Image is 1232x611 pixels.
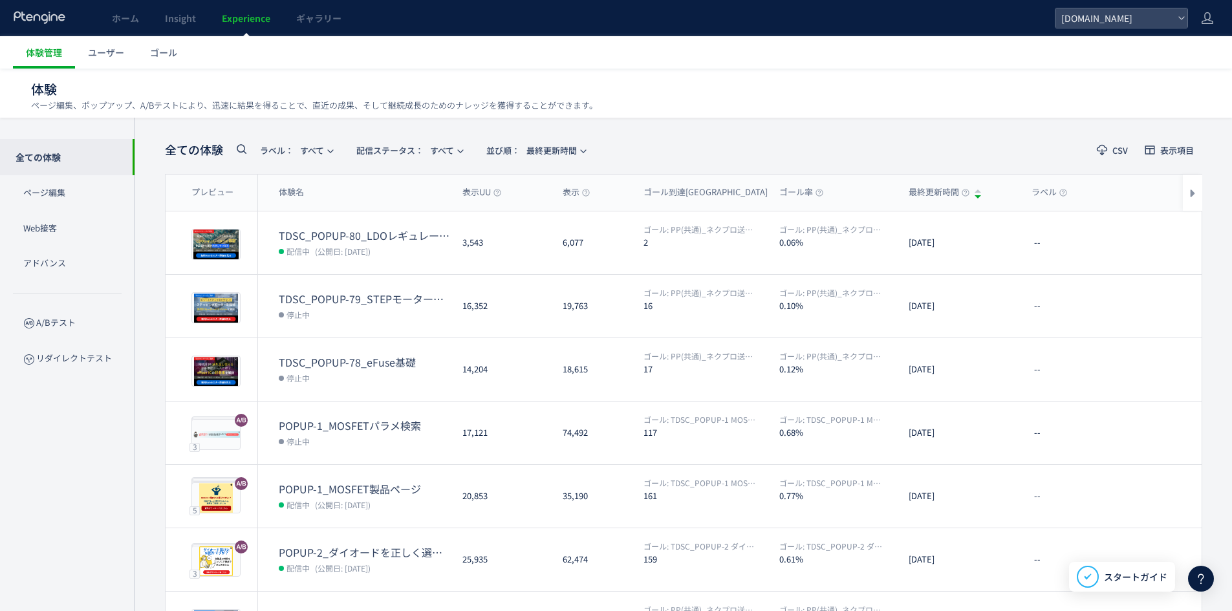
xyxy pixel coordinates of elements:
span: 配信中 [286,561,310,574]
span: 最終更新時間 [909,186,969,198]
button: CSV [1088,140,1136,160]
dt: 0.12% [779,363,898,375]
div: [DATE] [898,465,1021,528]
span: PP(共通)_ネクプロ送信完了ページ [643,350,757,361]
span: TDSC_POPUP-2 ダイオード登録完了 [643,541,757,552]
dt: 0.10% [779,299,898,312]
span: 全ての体験 [165,142,223,158]
div: 14,204 [452,338,552,401]
dt: 161 [643,489,769,502]
span: スタートガイド [1104,570,1167,584]
div: 18,615 [552,338,633,401]
dt: 0.06% [779,236,898,248]
div: 20,853 [452,465,552,528]
span: (公開日: [DATE]) [315,499,371,510]
span: 停止中 [286,434,310,447]
span: 表示UU [462,186,501,198]
div: 62,474 [552,528,633,591]
span: TDSC_POPUP-1 MOSFET登録完了 [643,477,757,488]
span: ホーム [112,12,139,25]
span: すべて [356,140,454,161]
span: TDSC_POPUP-2 ダイオード登録完了 [779,541,887,552]
span: 停止中 [286,371,310,384]
dt: 0.61% [779,553,898,565]
p: ページ編集、ポップアップ、A/Bテストにより、迅速に結果を得ることで、直近の成果、そして継続成長のためのナレッジを獲得することができます。 [31,100,598,111]
div: [DATE] [898,528,1021,591]
div: [DATE] [898,338,1021,401]
span: (公開日: [DATE]) [315,246,371,257]
span: 並び順： [486,144,520,156]
span: 配信中 [286,498,310,511]
span: プレビュー [191,186,233,198]
span: ユーザー [88,46,124,59]
span: PP(共通)_ネクプロ送信完了ページ [779,287,887,298]
span: -- [1034,427,1041,439]
img: 3631c1e0ff6c5bc42fd777cf1efed0ed1759298840971.png [192,230,240,259]
span: ゴール到達[GEOGRAPHIC_DATA] [643,186,778,198]
div: 74,492 [552,402,633,464]
button: ラベル：すべて [252,140,340,160]
img: 1309863e5e8d519e7ab13367a9bd37031756458542834.png [192,483,240,513]
dt: 159 [643,553,769,565]
span: Insight [165,12,196,25]
span: (公開日: [DATE]) [315,563,371,573]
div: 3 [189,442,200,451]
span: PP(共通)_ネクプロ送信完了ページ [643,224,757,235]
span: ギャラリー [296,12,341,25]
span: TDSC_POPUP-1 MOSFET登録完了 [779,414,887,425]
span: TDSC_POPUP-1 MOSFET登録完了 [643,414,757,425]
div: 3 [189,569,200,578]
dt: TDSC_POPUP-79_STEPモーター制御術 [279,292,452,306]
span: PP(共通)_ネクプロ送信完了ページ [779,224,887,235]
dt: POPUP-1_MOSFETパラメ検索 [279,418,452,433]
span: 体験管理 [26,46,62,59]
span: ラベル： [260,144,294,156]
dt: 0.68% [779,426,898,438]
span: CSV [1112,146,1128,155]
span: 表示 [563,186,590,198]
dt: 117 [643,426,769,438]
span: ゴール率 [779,186,823,198]
dt: 2 [643,236,769,248]
dt: TDSC_POPUP-78_eFuse基礎 [279,355,452,370]
img: a7c6fdce3fb8b891966f5744428be2ab1756446938784.png [192,293,240,323]
button: 配信ステータス​：すべて [348,140,470,160]
span: ラベル [1032,186,1067,198]
div: 25,935 [452,528,552,591]
img: 7add0965419a187e003608c1eddeb69b1726636568608.png [192,420,240,449]
dt: TDSC_POPUP-80_LDOレギュレーター基礎 [279,228,452,243]
span: 配信中 [286,244,310,257]
button: 表示項目 [1136,140,1202,160]
div: 5 [189,506,200,515]
span: -- [1034,363,1041,376]
span: Experience [222,12,270,25]
span: -- [1034,237,1041,249]
div: 6,077 [552,211,633,274]
span: -- [1034,300,1041,312]
div: 19,763 [552,275,633,338]
span: [DOMAIN_NAME] [1057,8,1173,28]
div: [DATE] [898,211,1021,274]
span: 体験名 [279,186,304,198]
dt: POPUP-2_ダイオードを正しく選ぶために。 [279,545,452,560]
div: [DATE] [898,402,1021,464]
span: 表示項目 [1160,146,1194,155]
img: 2019fde0c7c837478738e78a555747f41754560376789.png [192,356,240,386]
dt: 17 [643,363,769,375]
span: PP(共通)_ネクプロ送信完了ページ [779,350,887,361]
div: 3,543 [452,211,552,274]
div: 16,352 [452,275,552,338]
img: 7b214aa56338a54d5a0846e2c1b9d47e1756375376575.png [192,546,240,576]
span: ゴール [150,46,177,59]
span: TDSC_POPUP-1 MOSFET登録完了 [779,477,887,488]
span: 停止中 [286,308,310,321]
span: PP(共通)_ネクプロ送信完了ページ [643,287,757,298]
span: すべて [260,140,324,161]
dt: POPUP-1_MOSFET製品ページ [279,482,452,497]
div: 17,121 [452,402,552,464]
div: [DATE] [898,275,1021,338]
div: 35,190 [552,465,633,528]
span: -- [1034,490,1041,502]
span: 最終更新時間 [486,140,577,161]
h1: 体験 [31,80,1173,99]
